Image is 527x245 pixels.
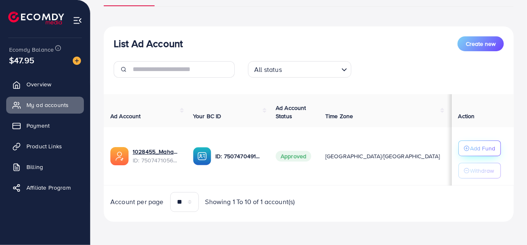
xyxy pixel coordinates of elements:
img: logo [8,12,64,24]
span: Overview [26,80,51,88]
span: Your BC ID [193,112,222,120]
span: All status [253,64,284,76]
span: Create new [466,40,496,48]
span: Ecomdy Balance [9,45,54,54]
button: Add Fund [458,140,501,156]
span: $47.95 [9,54,34,66]
button: Create new [458,36,504,51]
img: menu [73,16,82,25]
a: My ad accounts [6,97,84,113]
iframe: Chat [492,208,521,239]
a: Billing [6,159,84,175]
a: 1028455_Mahakmart1_1747969442002 [133,147,180,156]
span: Ad Account [110,112,141,120]
span: Billing [26,163,43,171]
a: Payment [6,117,84,134]
span: ID: 7507471056547217426 [133,156,180,164]
button: Withdraw [458,163,501,178]
p: Add Fund [470,143,496,153]
span: Action [458,112,475,120]
span: Account per page [110,197,164,207]
span: Showing 1 To 10 of 1 account(s) [205,197,295,207]
span: My ad accounts [26,101,69,109]
a: Overview [6,76,84,93]
a: Product Links [6,138,84,155]
span: Approved [276,151,311,162]
div: <span class='underline'>1028455_Mahakmart1_1747969442002</span></br>7507471056547217426 [133,147,180,164]
img: ic-ads-acc.e4c84228.svg [110,147,129,165]
span: Payment [26,121,50,130]
span: Ad Account Status [276,104,306,120]
p: ID: 7507470491939225618 [215,151,262,161]
h3: List Ad Account [114,38,183,50]
span: Product Links [26,142,62,150]
span: Time Zone [325,112,353,120]
span: Affiliate Program [26,183,71,192]
div: Search for option [248,61,351,78]
span: [GEOGRAPHIC_DATA]/[GEOGRAPHIC_DATA] [325,152,440,160]
input: Search for option [284,62,338,76]
a: Affiliate Program [6,179,84,196]
p: Withdraw [470,166,494,176]
img: image [73,57,81,65]
img: ic-ba-acc.ded83a64.svg [193,147,211,165]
